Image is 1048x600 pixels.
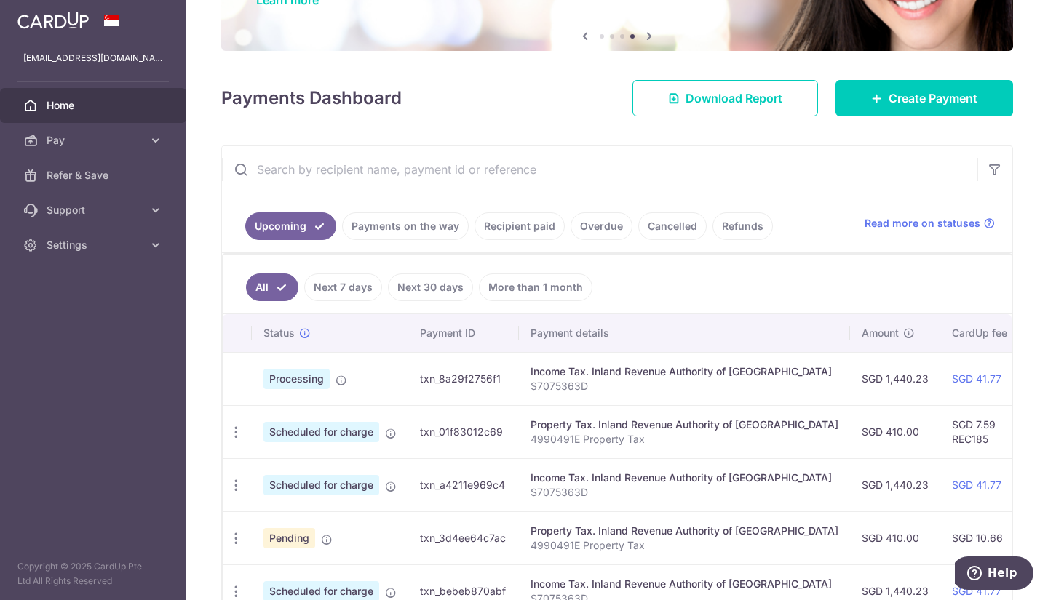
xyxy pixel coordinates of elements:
[865,216,995,231] a: Read more on statuses
[475,212,565,240] a: Recipient paid
[47,133,143,148] span: Pay
[940,511,1035,564] td: SGD 10.66
[835,80,1013,116] a: Create Payment
[263,475,379,495] span: Scheduled for charge
[865,216,980,231] span: Read more on statuses
[531,471,838,485] div: Income Tax. Inland Revenue Authority of [GEOGRAPHIC_DATA]
[408,458,519,511] td: txn_a4211e969c4
[304,273,382,301] a: Next 7 days
[531,577,838,591] div: Income Tax. Inland Revenue Authority of [GEOGRAPHIC_DATA]
[408,352,519,405] td: txn_8a29f2756f1
[531,364,838,379] div: Income Tax. Inland Revenue Authority of [GEOGRAPHIC_DATA]
[531,538,838,553] p: 4990491E Property Tax
[850,458,940,511] td: SGD 1,440.23
[47,238,143,252] span: Settings
[408,511,519,564] td: txn_3d4ee64c7ac
[23,51,163,65] p: [EMAIL_ADDRESS][DOMAIN_NAME]
[531,524,838,538] div: Property Tax. Inland Revenue Authority of [GEOGRAPHIC_DATA]
[47,203,143,217] span: Support
[245,212,336,240] a: Upcoming
[263,422,379,442] span: Scheduled for charge
[850,352,940,405] td: SGD 1,440.23
[712,212,773,240] a: Refunds
[955,556,1033,593] iframe: Opens a widget where you can find more information
[222,146,977,193] input: Search by recipient name, payment id or reference
[940,405,1035,458] td: SGD 7.59 REC185
[850,511,940,564] td: SGD 410.00
[889,89,977,107] span: Create Payment
[952,585,1001,597] a: SGD 41.77
[850,405,940,458] td: SGD 410.00
[531,432,838,447] p: 4990491E Property Tax
[531,485,838,500] p: S7075363D
[388,273,473,301] a: Next 30 days
[221,85,402,111] h4: Payments Dashboard
[408,405,519,458] td: txn_01f83012c69
[632,80,818,116] a: Download Report
[246,273,298,301] a: All
[47,98,143,113] span: Home
[408,314,519,352] th: Payment ID
[952,372,1001,385] a: SGD 41.77
[531,379,838,393] p: S7075363D
[17,12,89,29] img: CardUp
[952,326,1007,340] span: CardUp fee
[952,479,1001,491] a: SGD 41.77
[686,89,782,107] span: Download Report
[263,326,295,340] span: Status
[263,369,330,389] span: Processing
[47,168,143,183] span: Refer & Save
[519,314,850,352] th: Payment details
[479,273,592,301] a: More than 1 month
[571,212,632,240] a: Overdue
[638,212,707,240] a: Cancelled
[263,528,315,548] span: Pending
[531,417,838,432] div: Property Tax. Inland Revenue Authority of [GEOGRAPHIC_DATA]
[342,212,469,240] a: Payments on the way
[862,326,899,340] span: Amount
